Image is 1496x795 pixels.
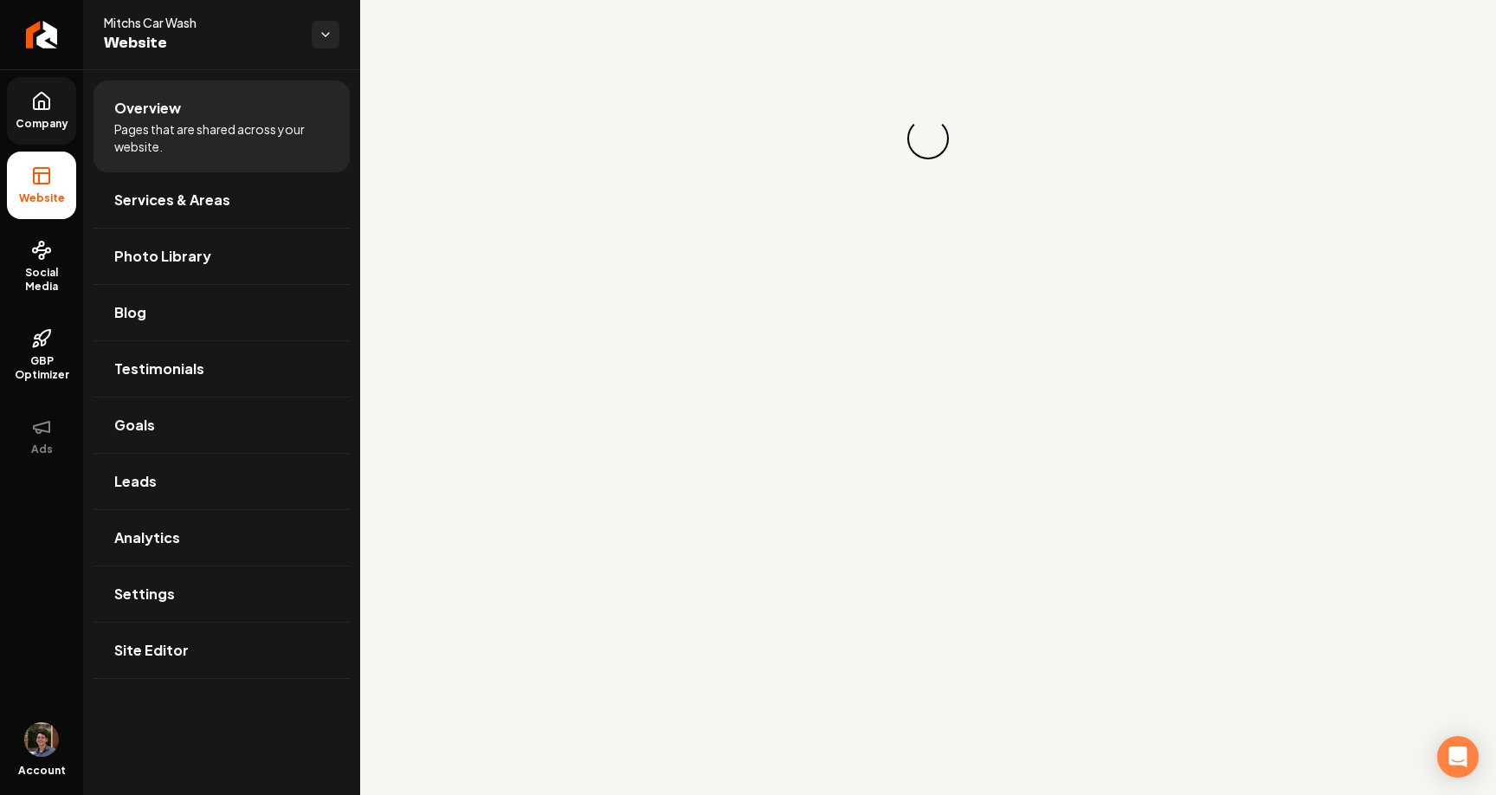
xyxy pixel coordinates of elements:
a: Blog [93,285,350,340]
a: GBP Optimizer [7,314,76,396]
span: Analytics [114,527,180,548]
img: Rebolt Logo [26,21,58,48]
span: Testimonials [114,359,204,379]
a: Photo Library [93,229,350,284]
a: Services & Areas [93,172,350,228]
span: Blog [114,302,146,323]
div: Loading [904,114,953,164]
span: Website [12,191,72,205]
span: Leads [114,471,157,492]
a: Analytics [93,510,350,566]
button: Ads [7,403,76,470]
span: Site Editor [114,640,189,661]
a: Site Editor [93,623,350,678]
span: Website [104,31,298,55]
span: Social Media [7,266,76,294]
span: Services & Areas [114,190,230,210]
a: Leads [93,454,350,509]
span: Mitchs Car Wash [104,14,298,31]
span: Overview [114,98,181,119]
span: Ads [24,443,60,456]
a: Testimonials [93,341,350,397]
button: Open user button [24,722,59,757]
span: Pages that are shared across your website. [114,120,329,155]
a: Company [7,77,76,145]
span: Company [9,117,75,131]
span: Photo Library [114,246,211,267]
img: Mitchell Stahl [24,722,59,757]
a: Settings [93,566,350,622]
span: GBP Optimizer [7,354,76,382]
div: Open Intercom Messenger [1437,736,1479,778]
span: Goals [114,415,155,436]
span: Settings [114,584,175,604]
span: Account [18,764,66,778]
a: Goals [93,397,350,453]
a: Social Media [7,226,76,307]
